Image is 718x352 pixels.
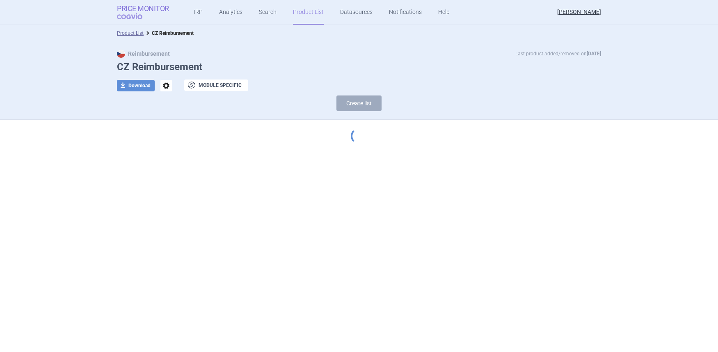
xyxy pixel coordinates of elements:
[117,50,125,58] img: CZ
[117,5,169,13] strong: Price Monitor
[144,29,194,37] li: CZ Reimbursement
[117,50,170,57] strong: Reimbursement
[587,51,601,57] strong: [DATE]
[336,95,382,111] button: Create list
[515,50,601,58] p: Last product added/removed on
[152,30,194,36] strong: CZ Reimbursement
[184,79,248,91] button: Module specific
[117,80,155,91] button: Download
[117,61,601,73] h1: CZ Reimbursement
[117,5,169,20] a: Price MonitorCOGVIO
[117,29,144,37] li: Product List
[117,30,144,36] a: Product List
[117,13,154,19] span: COGVIO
